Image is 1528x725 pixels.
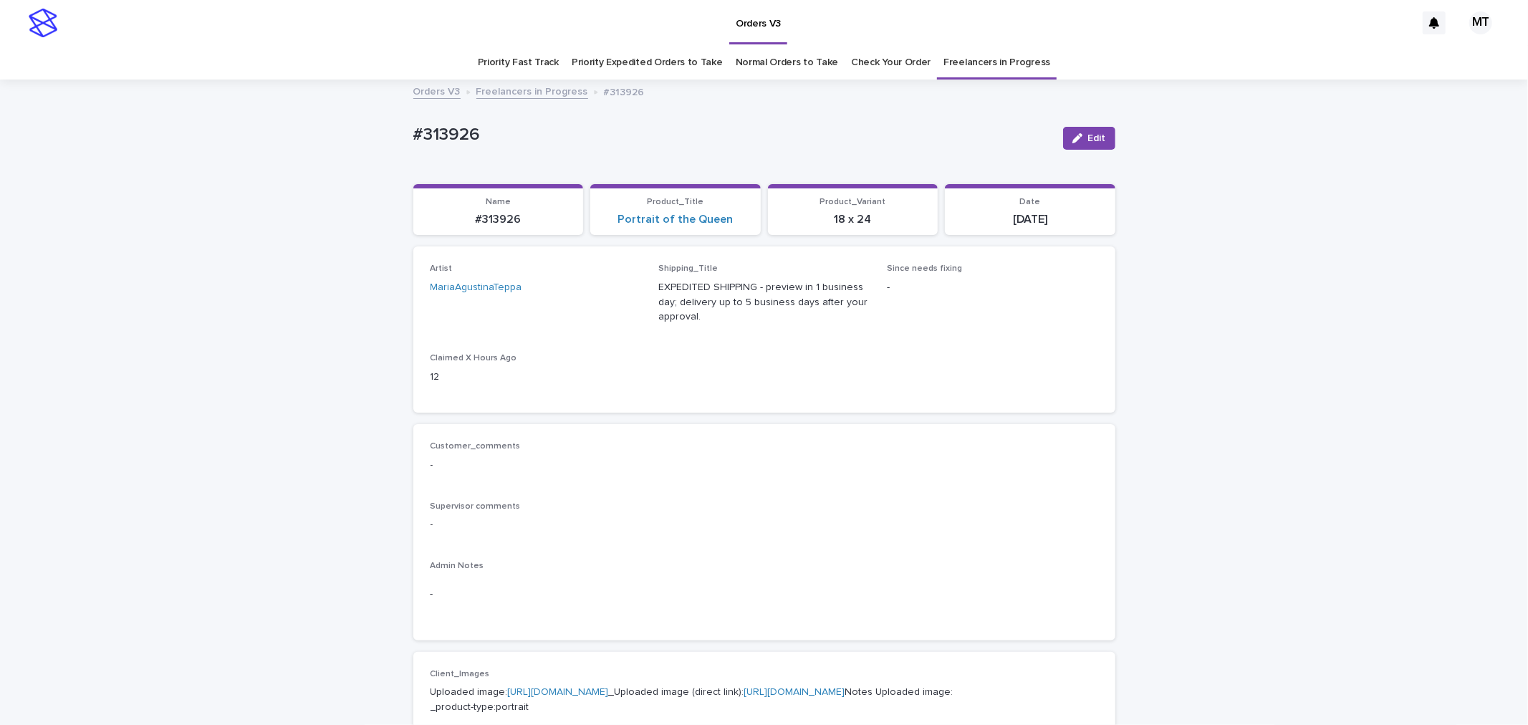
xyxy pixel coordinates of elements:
[604,83,645,99] p: #313926
[431,670,490,678] span: Client_Images
[851,46,931,80] a: Check Your Order
[943,46,1050,80] a: Freelancers in Progress
[658,264,718,273] span: Shipping_Title
[413,82,461,99] a: Orders V3
[887,264,962,273] span: Since needs fixing
[431,370,642,385] p: 12
[431,562,484,570] span: Admin Notes
[658,280,870,325] p: EXPEDITED SHIPPING - preview in 1 business day; delivery up to 5 business days after your approval.
[953,213,1107,226] p: [DATE]
[431,280,522,295] a: MariaAgustinaTeppa
[422,213,575,226] p: #313926
[431,442,521,451] span: Customer_comments
[1469,11,1492,34] div: MT
[647,198,703,206] span: Product_Title
[744,687,845,697] a: [URL][DOMAIN_NAME]
[431,502,521,511] span: Supervisor comments
[431,354,517,362] span: Claimed X Hours Ago
[431,587,1098,602] p: -
[820,198,885,206] span: Product_Variant
[1063,127,1115,150] button: Edit
[478,46,559,80] a: Priority Fast Track
[29,9,57,37] img: stacker-logo-s-only.png
[736,46,839,80] a: Normal Orders to Take
[486,198,511,206] span: Name
[508,687,609,697] a: [URL][DOMAIN_NAME]
[1088,133,1106,143] span: Edit
[431,264,453,273] span: Artist
[431,685,1098,715] p: Uploaded image: _Uploaded image (direct link): Notes Uploaded image: _product-type:portrait
[431,517,1098,532] p: -
[413,125,1052,145] p: #313926
[887,280,1098,295] p: -
[572,46,723,80] a: Priority Expedited Orders to Take
[777,213,930,226] p: 18 x 24
[1019,198,1040,206] span: Date
[476,82,588,99] a: Freelancers in Progress
[618,213,733,226] a: Portrait of the Queen
[431,458,1098,473] p: -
